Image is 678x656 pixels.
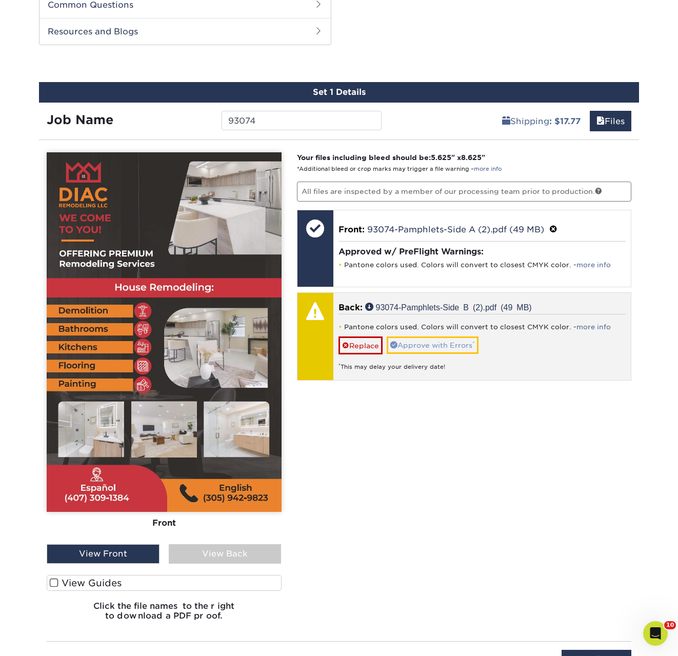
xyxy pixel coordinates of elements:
a: 93074-Pamphlets-Side B (2).pdf (49 MB) [365,303,532,311]
li: Pantone colors used. Colors will convert to closest CMYK color. - [338,261,626,269]
span: files [596,116,605,126]
div: View Front [47,544,159,564]
div: Front [47,512,282,535]
span: shipping [502,116,510,126]
li: Pantone colors used. Colors will convert to closest CMYK color. - [338,323,626,331]
h6: Click the file names to the right to download a PDF proof. [47,601,282,629]
small: *Additional bleed or crop marks may trigger a file warning – [297,166,502,172]
h2: Resources and Blogs [39,18,331,45]
a: Files [590,111,631,131]
a: 93074-Pamphlets-Side A (2).pdf (49 MB) [367,225,544,234]
a: Shipping: $17.77 [495,111,587,131]
span: 10 [664,621,676,629]
h4: Approved w/ PreFlight Warnings: [338,247,626,256]
span: Front: [338,225,365,234]
span: Back: [338,303,363,312]
input: Enter a job name [222,111,381,130]
strong: Your files including bleed should be: " x " [297,153,485,162]
div: This may delay your delivery date! [338,354,626,371]
a: more info [576,323,611,331]
a: more info [576,261,611,269]
label: View Guides [47,575,282,591]
a: Approve with Errors* [387,336,478,354]
iframe: Google Customer Reviews [3,625,87,652]
div: Set 1 Details [39,82,639,103]
p: All files are inspected by a member of our processing team prior to production. [297,182,632,201]
b: : $17.77 [549,116,581,126]
a: Replace [338,336,383,354]
span: 5.625 [431,153,451,162]
a: more info [474,166,502,172]
span: 8.625 [461,153,482,162]
strong: Job Name [47,112,113,127]
div: View Back [169,544,282,564]
iframe: Intercom live chat [643,621,668,646]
